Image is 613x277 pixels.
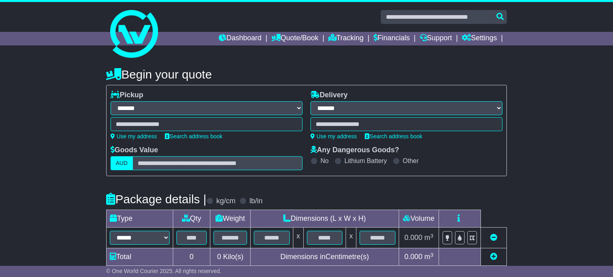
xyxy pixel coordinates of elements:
[346,228,356,248] td: x
[106,68,507,81] h4: Begin your quote
[365,133,422,139] a: Search address book
[490,234,497,242] a: Remove this item
[106,193,206,206] h4: Package details |
[217,253,221,261] span: 0
[424,253,433,261] span: m
[173,210,210,228] td: Qty
[403,157,419,165] label: Other
[374,32,410,45] a: Financials
[320,157,328,165] label: No
[106,268,221,274] span: © One World Courier 2025. All rights reserved.
[430,252,433,258] sup: 3
[111,146,158,155] label: Goods Value
[310,91,348,100] label: Delivery
[344,157,387,165] label: Lithium Battery
[107,248,173,266] td: Total
[404,234,422,242] span: 0.000
[250,248,399,266] td: Dimensions in Centimetre(s)
[293,228,303,248] td: x
[310,133,357,139] a: Use my address
[111,91,143,100] label: Pickup
[216,197,235,206] label: kg/cm
[107,210,173,228] td: Type
[462,32,497,45] a: Settings
[111,156,133,170] label: AUD
[210,248,251,266] td: Kilo(s)
[404,253,422,261] span: 0.000
[165,133,222,139] a: Search address book
[210,210,251,228] td: Weight
[250,210,399,228] td: Dimensions (L x W x H)
[219,32,261,45] a: Dashboard
[111,133,157,139] a: Use my address
[420,32,452,45] a: Support
[271,32,318,45] a: Quote/Book
[249,197,263,206] label: lb/in
[430,233,433,239] sup: 3
[490,253,497,261] a: Add new item
[310,146,399,155] label: Any Dangerous Goods?
[328,32,364,45] a: Tracking
[399,210,439,228] td: Volume
[173,248,210,266] td: 0
[424,234,433,242] span: m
